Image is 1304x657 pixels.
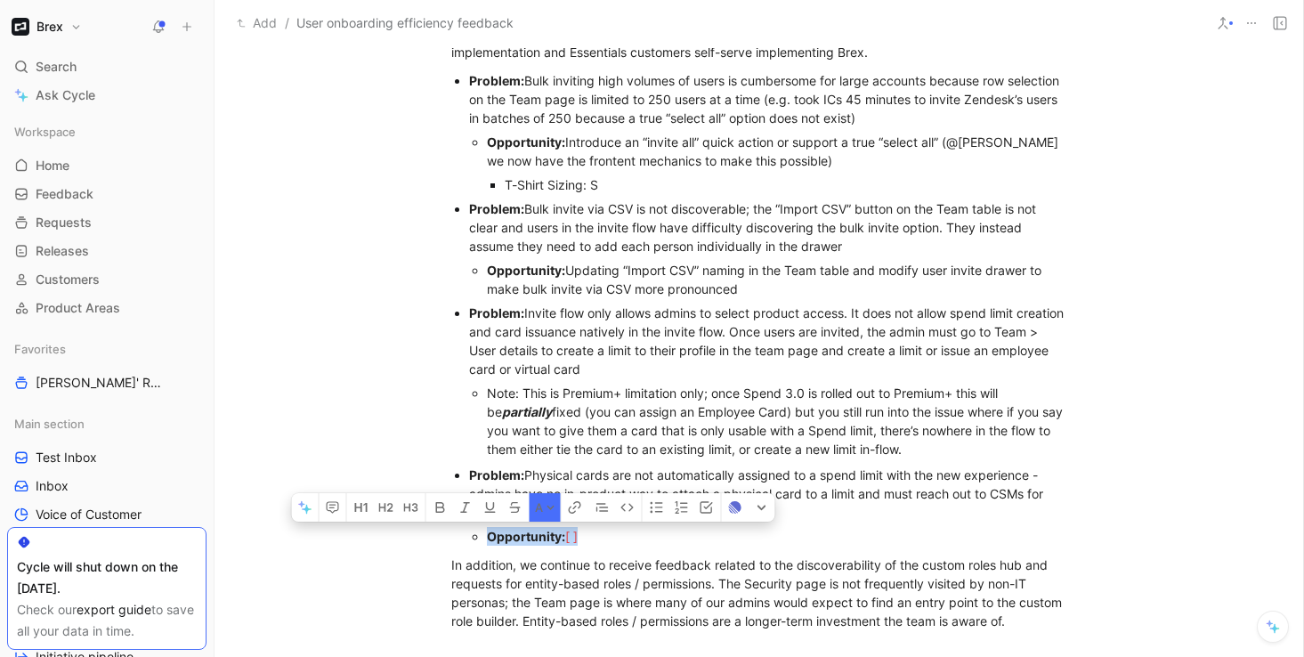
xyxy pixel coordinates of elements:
[487,133,1067,170] div: Introduce an “invite all” quick action or support a true “select all” (@[PERSON_NAME] we now have...
[36,242,89,260] span: Releases
[7,152,207,179] a: Home
[469,199,1067,255] div: Bulk invite via CSV is not discoverable; the “Import CSV” button on the Team table is not clear a...
[469,305,524,320] strong: Problem:
[469,201,524,216] strong: Problem:
[7,82,207,109] a: Ask Cycle
[36,185,93,203] span: Feedback
[7,14,86,39] button: BrexBrex
[17,599,197,642] div: Check our to save all your data in time.
[469,71,1067,127] div: Bulk inviting high volumes of users is cumbersome for large accounts because row selection on the...
[14,340,66,358] span: Favorites
[36,374,167,392] span: [PERSON_NAME]' Requests
[7,473,207,499] a: Inbox
[565,529,578,544] span: [ ]
[7,266,207,293] a: Customers
[12,18,29,36] img: Brex
[7,501,207,528] a: Voice of Customer
[36,299,120,317] span: Product Areas
[77,602,151,617] a: export guide
[487,384,1067,458] div: Note: This is Premium+ limitation only; once Spend 3.0 is rolled out to Premium+ this will be fix...
[36,449,97,466] span: Test Inbox
[232,12,281,34] button: Add
[7,238,207,264] a: Releases
[14,123,76,141] span: Workspace
[487,529,565,544] strong: Opportunity:
[469,73,524,88] strong: Problem:
[502,404,552,419] em: partially
[7,118,207,145] div: Workspace
[36,56,77,77] span: Search
[469,466,1067,522] div: Physical cards are not automatically assigned to a spend limit with the new experience - admins h...
[17,556,197,599] div: Cycle will shut down on the [DATE].
[36,477,69,495] span: Inbox
[7,209,207,236] a: Requests
[7,336,207,362] div: Favorites
[487,134,565,150] strong: Opportunity:
[285,12,289,34] span: /
[469,304,1067,378] div: Invite flow only allows admins to select product access. It does not allow spend limit creation a...
[14,415,85,433] span: Main section
[36,157,69,174] span: Home
[487,263,565,278] strong: Opportunity:
[7,410,207,437] div: Main section
[469,467,524,483] strong: Problem:
[36,19,63,35] h1: Brex
[36,85,95,106] span: Ask Cycle
[7,53,207,80] div: Search
[451,556,1067,630] div: In addition, we continue to receive feedback related to the discoverability of the custom roles h...
[36,214,92,231] span: Requests
[36,271,100,288] span: Customers
[7,444,207,471] a: Test Inbox
[7,181,207,207] a: Feedback
[36,506,142,523] span: Voice of Customer
[296,12,514,34] span: User onboarding efficiency feedback
[487,261,1067,298] div: Updating “Import CSV” naming in the Team table and modify user invite drawer to make bulk invite ...
[7,295,207,321] a: Product Areas
[505,175,1067,194] div: T-Shirt Sizing: S
[7,369,207,396] a: [PERSON_NAME]' Requests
